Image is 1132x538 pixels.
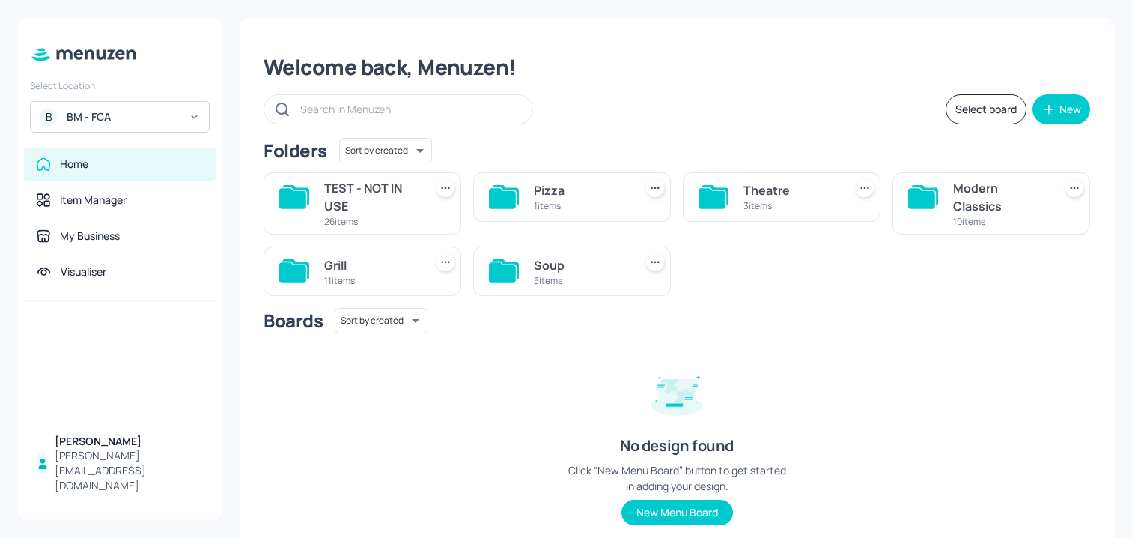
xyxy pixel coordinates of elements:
[324,256,419,274] div: Grill
[55,448,204,493] div: [PERSON_NAME][EMAIL_ADDRESS][DOMAIN_NAME]
[339,136,432,166] div: Sort by created
[60,229,120,244] div: My Business
[30,79,210,92] div: Select Location
[639,354,714,429] img: design-empty
[953,215,1047,228] div: 10 items
[61,265,106,279] div: Visualiser
[264,139,327,163] div: Folders
[324,215,419,228] div: 26 items
[55,434,204,449] div: [PERSON_NAME]
[40,108,58,126] div: B
[565,462,789,494] div: Click “New Menu Board” button to get started in adding your design.
[534,199,628,212] div: 1 items
[534,274,628,287] div: 5 items
[534,181,628,199] div: Pizza
[743,199,838,212] div: 3 items
[743,181,838,199] div: Theatre
[946,94,1026,124] button: Select board
[324,179,419,215] div: TEST - NOT IN USE
[300,98,517,120] input: Search in Menuzen
[621,500,733,525] button: New Menu Board
[60,157,88,172] div: Home
[953,179,1047,215] div: Modern Classics
[60,193,127,208] div: Item Manager
[264,309,323,333] div: Boards
[335,306,427,336] div: Sort by created
[264,54,1090,81] div: Welcome back, Menuzen!
[1032,94,1090,124] button: New
[534,256,628,274] div: Soup
[67,109,180,124] div: BM - FCA
[324,274,419,287] div: 11 items
[1059,104,1081,115] div: New
[620,435,734,456] div: No design found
